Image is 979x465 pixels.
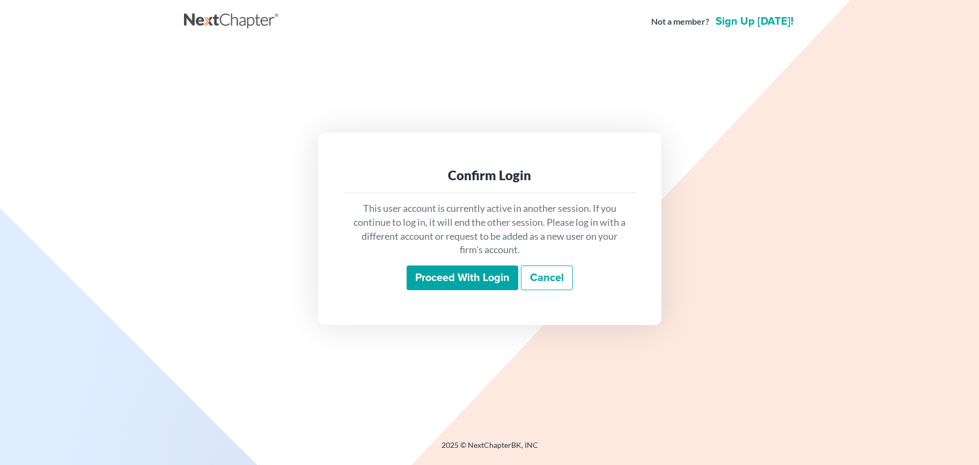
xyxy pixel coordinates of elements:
[521,265,573,290] a: Cancel
[352,167,627,184] div: Confirm Login
[713,16,796,27] a: Sign up [DATE]!
[184,440,796,459] div: 2025 © NextChapterBK, INC
[651,16,709,28] strong: Not a member?
[407,265,518,290] input: Proceed with login
[352,202,627,257] p: This user account is currently active in another session. If you continue to log in, it will end ...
